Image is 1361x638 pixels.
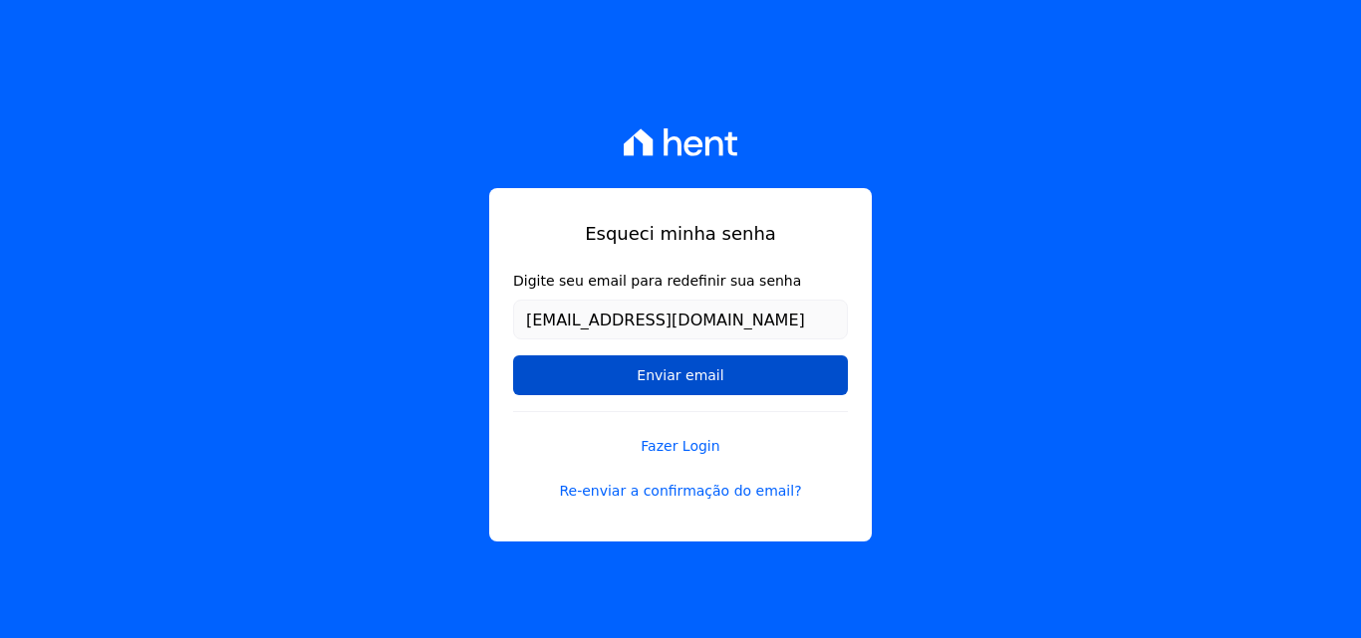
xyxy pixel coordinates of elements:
[513,300,848,339] input: Email
[513,411,848,457] a: Fazer Login
[513,355,848,395] input: Enviar email
[513,481,848,502] a: Re-enviar a confirmação do email?
[513,220,848,247] h1: Esqueci minha senha
[513,271,848,292] label: Digite seu email para redefinir sua senha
